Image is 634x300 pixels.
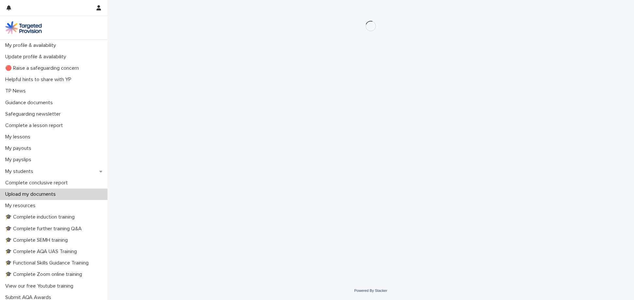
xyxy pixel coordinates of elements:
p: 🎓 Complete AQA UAS Training [3,249,82,255]
p: 🎓 Complete Zoom online training [3,271,87,278]
p: 🎓 Functional Skills Guidance Training [3,260,94,266]
p: Upload my documents [3,191,61,197]
p: My payouts [3,145,36,151]
a: Powered By Stacker [354,289,387,293]
p: My students [3,168,38,175]
p: My profile & availability [3,42,61,49]
p: My resources [3,203,41,209]
p: 🎓 Complete induction training [3,214,80,220]
p: Complete conclusive report [3,180,73,186]
p: Update profile & availability [3,54,71,60]
p: 🎓 Complete SEMH training [3,237,73,243]
p: My lessons [3,134,36,140]
img: M5nRWzHhSzIhMunXDL62 [5,21,42,34]
p: View our free Youtube training [3,283,79,289]
p: 🎓 Complete further training Q&A [3,226,87,232]
p: Guidance documents [3,100,58,106]
p: TP News [3,88,31,94]
p: Safeguarding newsletter [3,111,66,117]
p: My payslips [3,157,36,163]
p: Helpful hints to share with YP [3,77,77,83]
p: Complete a lesson report [3,122,68,129]
p: 🔴 Raise a safeguarding concern [3,65,84,71]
